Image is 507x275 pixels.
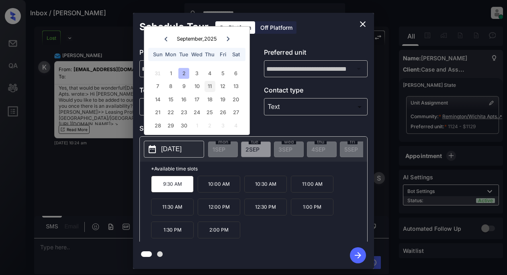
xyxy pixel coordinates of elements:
p: 10:00 AM [198,176,240,193]
div: Choose Tuesday, September 16th, 2025 [178,94,189,105]
button: [DATE] [144,141,204,158]
div: Choose Friday, October 3rd, 2025 [217,120,228,131]
div: Choose Friday, September 19th, 2025 [217,94,228,105]
div: Sat [231,49,241,60]
p: 2:00 PM [198,222,240,238]
p: Contact type [264,85,368,98]
div: Choose Sunday, September 14th, 2025 [152,94,163,105]
div: Choose Thursday, September 18th, 2025 [204,94,215,105]
div: Thu [204,49,215,60]
div: Sun [152,49,163,60]
div: Choose Wednesday, September 3rd, 2025 [191,68,202,79]
div: Choose Wednesday, September 17th, 2025 [191,94,202,105]
div: Choose Tuesday, September 2nd, 2025 [178,68,189,79]
div: Choose Sunday, September 21st, 2025 [152,107,163,118]
div: Choose Wednesday, October 1st, 2025 [191,120,202,131]
div: Choose Saturday, September 27th, 2025 [231,107,241,118]
div: Choose Friday, September 5th, 2025 [217,68,228,79]
div: Choose Saturday, October 4th, 2025 [231,120,241,131]
button: btn-next [345,245,371,266]
div: Off Platform [256,21,296,34]
p: 1:30 PM [151,222,194,238]
div: month 2025-09 [147,67,247,132]
p: 12:30 PM [244,199,287,215]
p: [DATE] [161,144,182,154]
div: Choose Friday, September 26th, 2025 [217,107,228,118]
div: Choose Monday, September 22nd, 2025 [165,107,176,118]
div: Choose Saturday, September 20th, 2025 [231,94,241,105]
div: Choose Tuesday, September 9th, 2025 [178,81,189,92]
div: On Platform [215,21,255,34]
div: Choose Tuesday, September 30th, 2025 [178,120,189,131]
p: 11:30 AM [151,199,194,215]
h2: Schedule Tour [133,13,215,41]
div: Choose Monday, September 8th, 2025 [165,81,176,92]
p: 12:00 PM [198,199,240,215]
div: Fri [217,49,228,60]
div: Choose Monday, September 15th, 2025 [165,94,176,105]
p: Select slot [139,123,368,136]
p: 9:30 AM [151,176,194,193]
button: close [355,16,371,32]
div: Not available Sunday, August 31st, 2025 [152,68,163,79]
div: Choose Thursday, October 2nd, 2025 [204,120,215,131]
div: Choose Monday, September 1st, 2025 [165,68,176,79]
div: Choose Thursday, September 11th, 2025 [204,81,215,92]
div: Mon [165,49,176,60]
div: Wed [191,49,202,60]
div: Choose Thursday, September 25th, 2025 [204,107,215,118]
div: September , 2025 [177,36,217,42]
div: Choose Wednesday, September 10th, 2025 [191,81,202,92]
p: Tour type [139,85,243,98]
p: 10:30 AM [244,176,287,193]
div: Tue [178,49,189,60]
div: Choose Saturday, September 13th, 2025 [231,81,241,92]
div: Choose Wednesday, September 24th, 2025 [191,107,202,118]
div: Choose Friday, September 12th, 2025 [217,81,228,92]
div: Choose Sunday, September 28th, 2025 [152,120,163,131]
div: Choose Sunday, September 7th, 2025 [152,81,163,92]
div: Choose Monday, September 29th, 2025 [165,120,176,131]
p: Preferred unit [264,47,368,60]
div: Text [266,100,366,113]
div: In Person [141,100,241,113]
div: Choose Saturday, September 6th, 2025 [231,68,241,79]
div: Choose Tuesday, September 23rd, 2025 [178,107,189,118]
p: 11:00 AM [291,176,333,193]
p: 1:00 PM [291,199,333,215]
div: Choose Thursday, September 4th, 2025 [204,68,215,79]
p: *Available time slots [151,162,367,176]
p: Preferred community [139,47,243,60]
